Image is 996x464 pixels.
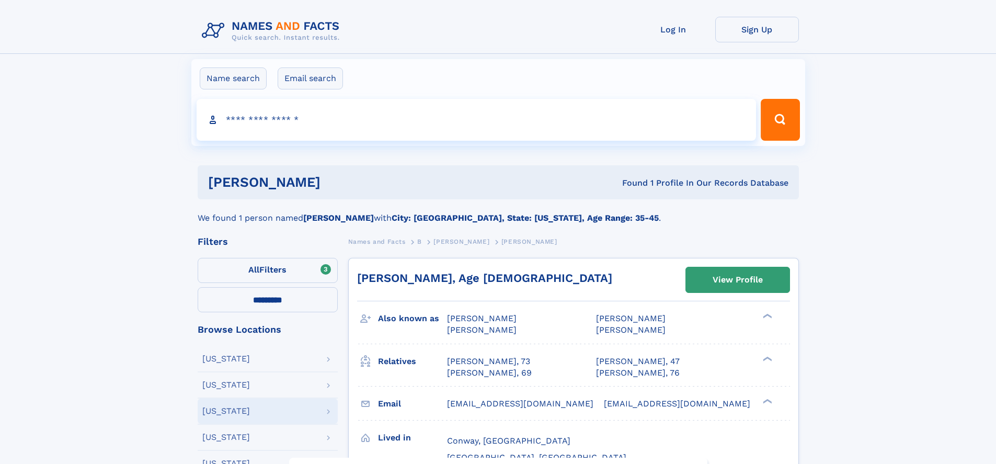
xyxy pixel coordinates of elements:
span: [PERSON_NAME] [433,238,489,245]
a: B [417,235,422,248]
span: Conway, [GEOGRAPHIC_DATA] [447,436,570,446]
div: Found 1 Profile In Our Records Database [471,177,788,189]
span: [PERSON_NAME] [501,238,557,245]
h1: [PERSON_NAME] [208,176,472,189]
div: ❯ [760,398,773,404]
a: Log In [632,17,715,42]
a: [PERSON_NAME], Age [DEMOGRAPHIC_DATA] [357,271,612,285]
a: [PERSON_NAME], 47 [596,356,680,367]
div: View Profile [713,268,763,292]
div: Browse Locations [198,325,338,334]
input: search input [197,99,757,141]
img: Logo Names and Facts [198,17,348,45]
span: [PERSON_NAME] [447,313,517,323]
span: [GEOGRAPHIC_DATA], [GEOGRAPHIC_DATA] [447,452,626,462]
span: All [248,265,259,275]
div: [US_STATE] [202,355,250,363]
div: Filters [198,237,338,246]
a: Sign Up [715,17,799,42]
h3: Also known as [378,310,447,327]
span: [PERSON_NAME] [596,325,666,335]
b: [PERSON_NAME] [303,213,374,223]
a: [PERSON_NAME] [433,235,489,248]
div: [US_STATE] [202,381,250,389]
span: [PERSON_NAME] [447,325,517,335]
div: We found 1 person named with . [198,199,799,224]
label: Filters [198,258,338,283]
h3: Email [378,395,447,413]
div: [US_STATE] [202,407,250,415]
b: City: [GEOGRAPHIC_DATA], State: [US_STATE], Age Range: 35-45 [392,213,659,223]
h3: Relatives [378,353,447,370]
div: ❯ [760,355,773,362]
a: View Profile [686,267,789,292]
a: [PERSON_NAME], 69 [447,367,532,379]
span: [EMAIL_ADDRESS][DOMAIN_NAME] [447,399,593,409]
label: Name search [200,67,267,89]
h3: Lived in [378,429,447,447]
div: [US_STATE] [202,433,250,442]
a: Names and Facts [348,235,406,248]
div: ❯ [760,313,773,320]
span: [PERSON_NAME] [596,313,666,323]
span: B [417,238,422,245]
span: [EMAIL_ADDRESS][DOMAIN_NAME] [604,399,750,409]
label: Email search [278,67,343,89]
a: [PERSON_NAME], 73 [447,356,530,367]
button: Search Button [761,99,799,141]
a: [PERSON_NAME], 76 [596,367,680,379]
